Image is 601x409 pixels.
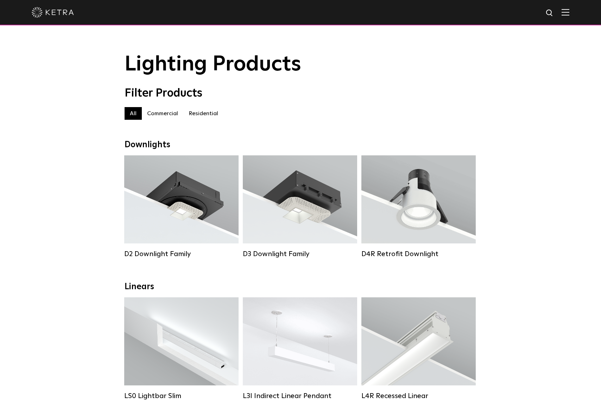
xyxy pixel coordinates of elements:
[243,392,357,400] div: L3I Indirect Linear Pendant
[125,87,476,100] div: Filter Products
[125,140,476,150] div: Downlights
[125,107,142,120] label: All
[545,9,554,18] img: search icon
[125,54,301,75] span: Lighting Products
[124,392,239,400] div: LS0 Lightbar Slim
[361,297,476,400] a: L4R Recessed Linear Lumen Output:400 / 600 / 800 / 1000Colors:White / BlackControl:Lutron Clear C...
[243,155,357,258] a: D3 Downlight Family Lumen Output:700 / 900 / 1100Colors:White / Black / Silver / Bronze / Paintab...
[243,297,357,400] a: L3I Indirect Linear Pendant Lumen Output:400 / 600 / 800 / 1000Housing Colors:White / BlackContro...
[361,155,476,258] a: D4R Retrofit Downlight Lumen Output:800Colors:White / BlackBeam Angles:15° / 25° / 40° / 60°Watta...
[32,7,74,18] img: ketra-logo-2019-white
[361,392,476,400] div: L4R Recessed Linear
[124,155,239,258] a: D2 Downlight Family Lumen Output:1200Colors:White / Black / Gloss Black / Silver / Bronze / Silve...
[243,250,357,258] div: D3 Downlight Family
[562,9,569,16] img: Hamburger%20Nav.svg
[125,282,476,292] div: Linears
[124,250,239,258] div: D2 Downlight Family
[124,297,239,400] a: LS0 Lightbar Slim Lumen Output:200 / 350Colors:White / BlackControl:X96 Controller
[183,107,223,120] label: Residential
[142,107,183,120] label: Commercial
[361,250,476,258] div: D4R Retrofit Downlight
